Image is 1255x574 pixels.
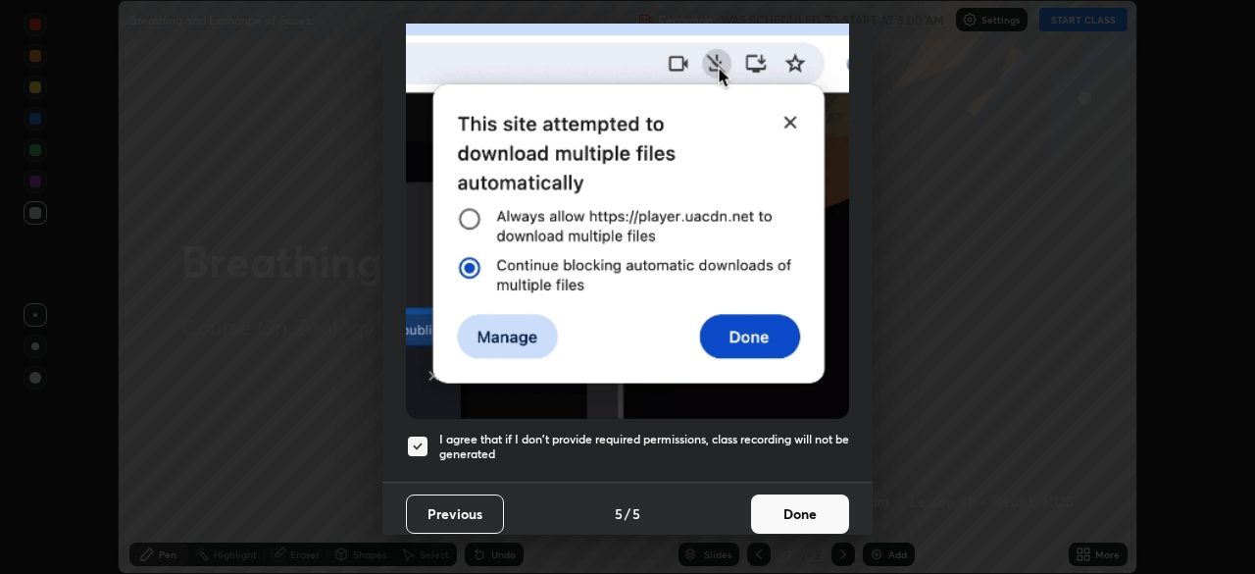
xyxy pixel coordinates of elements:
button: Previous [406,495,504,534]
h4: / [625,503,630,524]
button: Done [751,495,849,534]
h4: 5 [632,503,640,524]
h4: 5 [615,503,623,524]
h5: I agree that if I don't provide required permissions, class recording will not be generated [439,432,849,462]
